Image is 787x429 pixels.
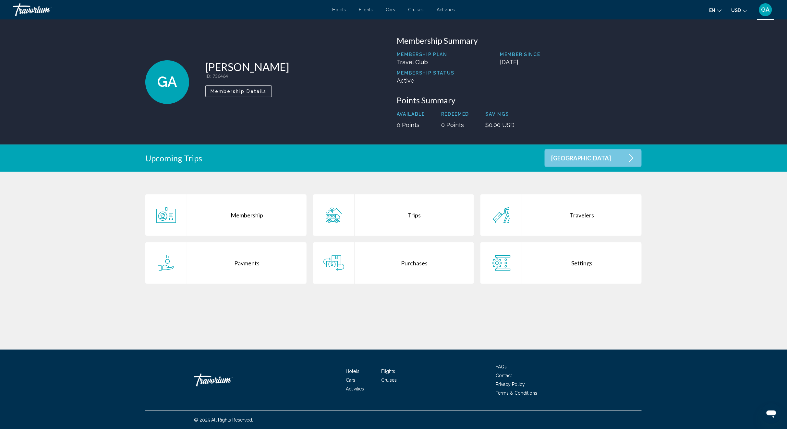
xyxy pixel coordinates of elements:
p: Savings [486,111,515,117]
a: Activities [346,386,364,391]
a: Cars [386,7,395,12]
span: © 2025 All Rights Reserved. [194,417,253,423]
h3: Points Summary [397,95,642,105]
a: Cruises [381,377,397,383]
div: Payments [187,242,307,284]
p: Available [397,111,425,117]
div: Membership [187,194,307,236]
div: Travelers [522,194,642,236]
p: Active [397,77,455,84]
a: Privacy Policy [496,382,525,387]
span: ID [205,73,210,79]
p: : 736464 [205,73,289,79]
div: Purchases [355,242,474,284]
a: Flights [359,7,373,12]
p: Membership Status [397,70,455,75]
a: Cars [346,377,356,383]
a: Terms & Conditions [496,390,537,396]
span: GA [157,74,177,90]
p: Member Since [500,52,642,57]
p: Membership Plan [397,52,455,57]
div: Settings [522,242,642,284]
a: [GEOGRAPHIC_DATA] [545,149,642,167]
h2: Upcoming Trips [145,153,202,163]
h3: Membership Summary [397,36,642,45]
p: Redeemed [441,111,469,117]
div: Trips [355,194,474,236]
a: Trips [313,194,474,236]
a: Travorium [13,3,326,16]
button: User Menu [757,3,774,17]
button: Membership Details [205,85,272,97]
iframe: Button to launch messaging window [761,403,782,424]
span: GA [761,6,770,13]
a: Travelers [480,194,642,236]
p: $0.00 USD [486,122,515,128]
button: Change currency [732,6,747,15]
p: 0 Points [397,122,425,128]
h1: [PERSON_NAME] [205,60,289,73]
a: Travorium [194,370,259,390]
p: Travel Club [397,59,455,65]
a: Membership Details [205,87,272,94]
span: en [709,8,716,13]
p: [GEOGRAPHIC_DATA] [551,156,611,161]
a: Purchases [313,242,474,284]
a: Hotels [346,369,360,374]
a: Flights [381,369,395,374]
span: Membership Details [211,89,267,94]
span: USD [732,8,741,13]
a: Contact [496,373,512,378]
p: 0 Points [441,122,469,128]
button: Change language [709,6,722,15]
p: [DATE] [500,59,642,65]
a: Payments [145,242,307,284]
a: Membership [145,194,307,236]
a: Settings [480,242,642,284]
a: FAQs [496,364,507,369]
a: Activities [437,7,455,12]
a: Hotels [332,7,346,12]
a: Cruises [408,7,424,12]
